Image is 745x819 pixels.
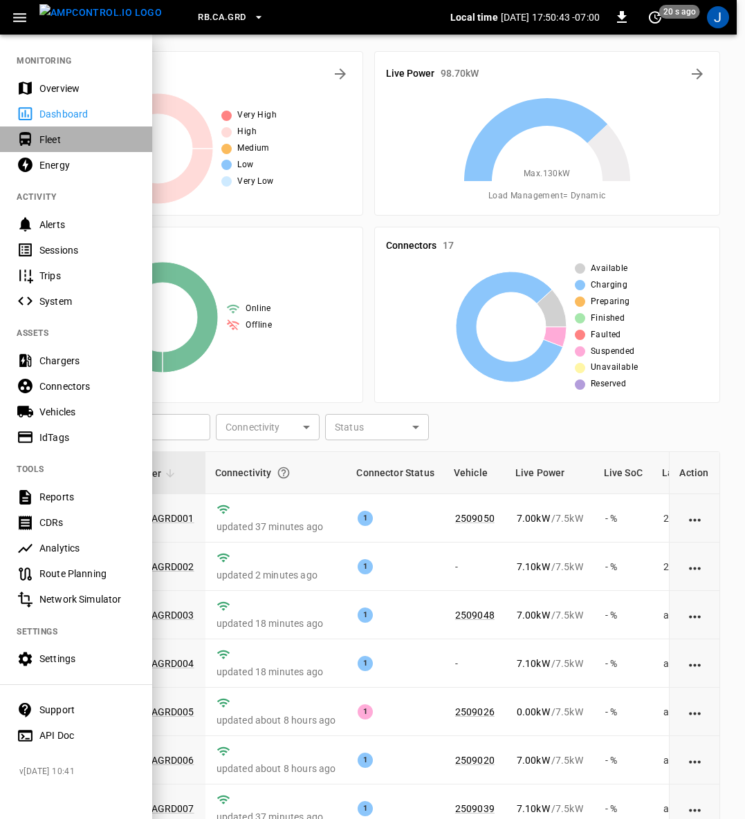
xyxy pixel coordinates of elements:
[39,243,136,257] div: Sessions
[707,6,729,28] div: profile-icon
[39,567,136,581] div: Route Planning
[39,703,136,717] div: Support
[19,765,141,779] span: v [DATE] 10:41
[39,652,136,666] div: Settings
[39,516,136,529] div: CDRs
[39,4,162,21] img: ampcontrol.io logo
[39,269,136,283] div: Trips
[644,6,666,28] button: set refresh interval
[39,133,136,147] div: Fleet
[39,541,136,555] div: Analytics
[39,490,136,504] div: Reports
[659,5,700,19] span: 20 s ago
[39,431,136,444] div: IdTags
[198,10,246,26] span: RB.CA.GRD
[39,728,136,742] div: API Doc
[39,592,136,606] div: Network Simulator
[450,10,498,24] p: Local time
[39,294,136,308] div: System
[39,82,136,95] div: Overview
[39,379,136,393] div: Connectors
[39,405,136,419] div: Vehicles
[39,218,136,232] div: Alerts
[39,354,136,368] div: Chargers
[501,10,600,24] p: [DATE] 17:50:43 -07:00
[39,158,136,172] div: Energy
[39,107,136,121] div: Dashboard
